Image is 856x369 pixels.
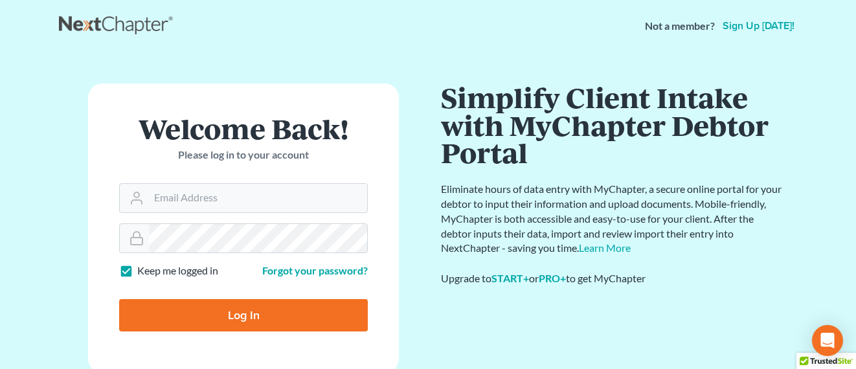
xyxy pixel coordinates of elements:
[720,21,797,31] a: Sign up [DATE]!
[137,263,218,278] label: Keep me logged in
[119,299,368,331] input: Log In
[149,184,367,212] input: Email Address
[441,271,784,286] div: Upgrade to or to get MyChapter
[119,115,368,142] h1: Welcome Back!
[491,272,529,284] a: START+
[441,84,784,166] h1: Simplify Client Intake with MyChapter Debtor Portal
[262,264,368,276] a: Forgot your password?
[645,19,715,34] strong: Not a member?
[119,148,368,162] p: Please log in to your account
[579,241,631,254] a: Learn More
[539,272,566,284] a: PRO+
[812,325,843,356] div: Open Intercom Messenger
[441,182,784,256] p: Eliminate hours of data entry with MyChapter, a secure online portal for your debtor to input the...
